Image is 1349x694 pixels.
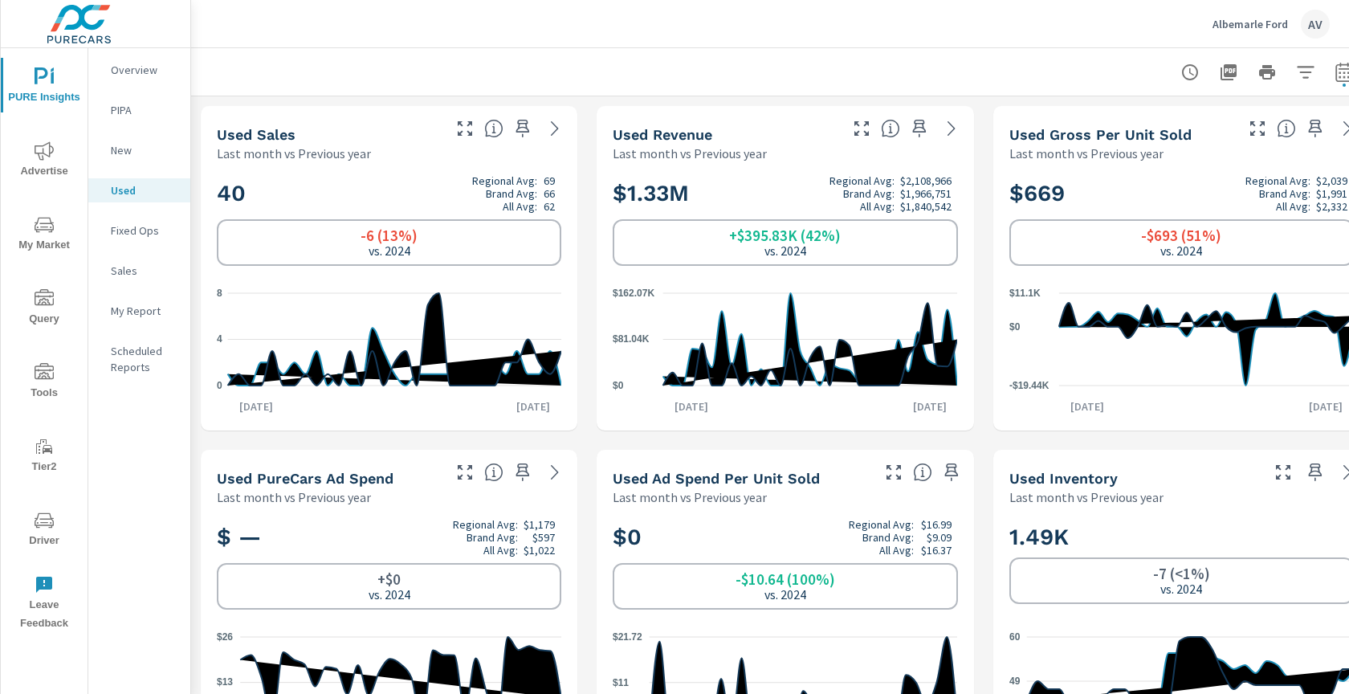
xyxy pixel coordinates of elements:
h6: -7 (<1%) [1153,565,1210,582]
p: All Avg: [1276,200,1310,213]
span: PURE Insights [6,67,83,107]
p: My Report [111,303,177,319]
p: $597 [532,531,555,544]
h5: Used Inventory [1009,470,1118,487]
a: See more details in report [542,459,568,485]
p: $2,039 [1316,174,1347,187]
p: [DATE] [902,398,958,414]
text: $11 [613,677,629,688]
p: Sales [111,263,177,279]
h5: Used Ad Spend Per Unit Sold [613,470,820,487]
button: Make Fullscreen [1270,459,1296,485]
text: 60 [1009,631,1021,643]
p: Brand Avg: [486,187,537,200]
text: 0 [217,380,222,391]
p: Brand Avg: [862,531,914,544]
p: 69 [544,174,555,187]
p: Last month vs Previous year [217,488,371,507]
text: 8 [217,288,222,299]
h6: -6 (13%) [361,227,418,243]
p: Brand Avg: [843,187,895,200]
p: Brand Avg: [467,531,518,544]
h5: Used PureCars Ad Spend [217,470,393,487]
button: Make Fullscreen [849,116,874,141]
p: vs. 2024 [369,243,410,258]
text: $11.1K [1009,288,1041,299]
p: Regional Avg: [472,174,537,187]
div: AV [1301,10,1330,39]
span: Average cost of advertising per each vehicle sold at the dealer over the selected date range. The... [913,463,932,482]
a: See more details in report [939,116,964,141]
span: Save this to your personalized report [1302,459,1328,485]
h6: -$693 (51%) [1141,227,1221,243]
p: vs. 2024 [369,587,410,602]
button: Print Report [1251,56,1283,88]
span: Save this to your personalized report [939,459,964,485]
text: $162.07K [613,288,654,299]
p: 66 [544,187,555,200]
text: $26 [217,631,233,643]
h2: $ — [217,518,561,557]
text: $0 [613,380,624,391]
h2: $0 [613,518,957,557]
p: Overview [111,62,177,78]
p: vs. 2024 [1160,582,1202,596]
div: Sales [88,259,190,283]
div: nav menu [1,48,88,639]
h5: Used Revenue [613,126,712,143]
button: Make Fullscreen [881,459,907,485]
h2: $1.33M [613,174,957,213]
span: Save this to your personalized report [510,116,536,141]
button: "Export Report to PDF" [1212,56,1245,88]
p: Last month vs Previous year [1009,488,1164,507]
div: Used [88,178,190,202]
p: Scheduled Reports [111,343,177,375]
p: $9.09 [927,531,952,544]
p: $2,332 [1316,200,1347,213]
span: Tools [6,363,83,402]
p: $2,108,966 [900,174,952,187]
p: PIPA [111,102,177,118]
p: All Avg: [483,544,518,557]
p: Albemarle Ford [1212,17,1288,31]
span: Query [6,289,83,329]
span: Average gross profit generated by the dealership for each vehicle sold over the selected date ran... [1277,119,1296,138]
span: Save this to your personalized report [907,116,932,141]
p: Last month vs Previous year [613,488,767,507]
p: All Avg: [860,200,895,213]
p: All Avg: [503,200,537,213]
text: $13 [217,677,233,688]
div: Scheduled Reports [88,339,190,379]
button: Make Fullscreen [452,459,478,485]
text: 4 [217,334,222,345]
p: vs. 2024 [1160,243,1202,258]
p: [DATE] [1059,398,1115,414]
p: Last month vs Previous year [217,144,371,163]
h2: 40 [217,174,561,213]
a: See more details in report [542,116,568,141]
p: Regional Avg: [1245,174,1310,187]
span: My Market [6,215,83,255]
p: $1,991 [1316,187,1347,200]
div: Overview [88,58,190,82]
text: 49 [1009,676,1021,687]
p: vs. 2024 [764,243,806,258]
p: Regional Avg: [453,518,518,531]
p: $16.37 [921,544,952,557]
p: Fixed Ops [111,222,177,239]
p: Brand Avg: [1259,187,1310,200]
button: Make Fullscreen [452,116,478,141]
p: Last month vs Previous year [1009,144,1164,163]
p: $16.99 [921,518,952,531]
h5: Used Sales [217,126,295,143]
span: Total sales revenue over the selected date range. [Source: This data is sourced from the dealer’s... [881,119,900,138]
p: Regional Avg: [849,518,914,531]
p: $1,022 [524,544,555,557]
p: Regional Avg: [829,174,895,187]
p: Last month vs Previous year [613,144,767,163]
text: -$19.44K [1009,380,1049,391]
div: PIPA [88,98,190,122]
h6: -$10.64 (100%) [736,571,835,587]
p: Used [111,182,177,198]
text: $81.04K [613,334,650,345]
